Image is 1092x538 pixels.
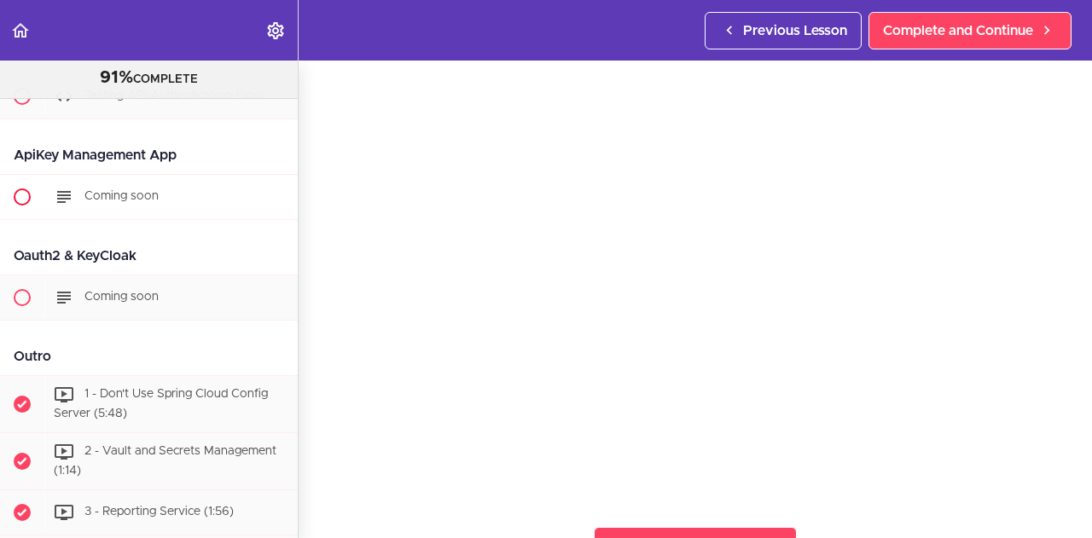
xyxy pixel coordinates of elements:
[100,69,133,86] span: 91%
[10,20,31,41] svg: Back to course curriculum
[84,191,159,203] span: Coming soon
[265,20,286,41] svg: Settings Menu
[84,506,234,518] span: 3 - Reporting Service (1:56)
[883,20,1033,41] span: Complete and Continue
[705,12,862,49] a: Previous Lesson
[54,445,276,477] span: 2 - Vault and Secrets Management (1:14)
[54,389,268,420] span: 1 - Don't Use Spring Cloud Config Server (5:48)
[21,67,276,90] div: COMPLETE
[84,292,159,304] span: Coming soon
[84,90,264,102] span: Testing API Authentication Flow
[333,92,1058,500] iframe: Video Player
[868,12,1072,49] a: Complete and Continue
[743,20,847,41] span: Previous Lesson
